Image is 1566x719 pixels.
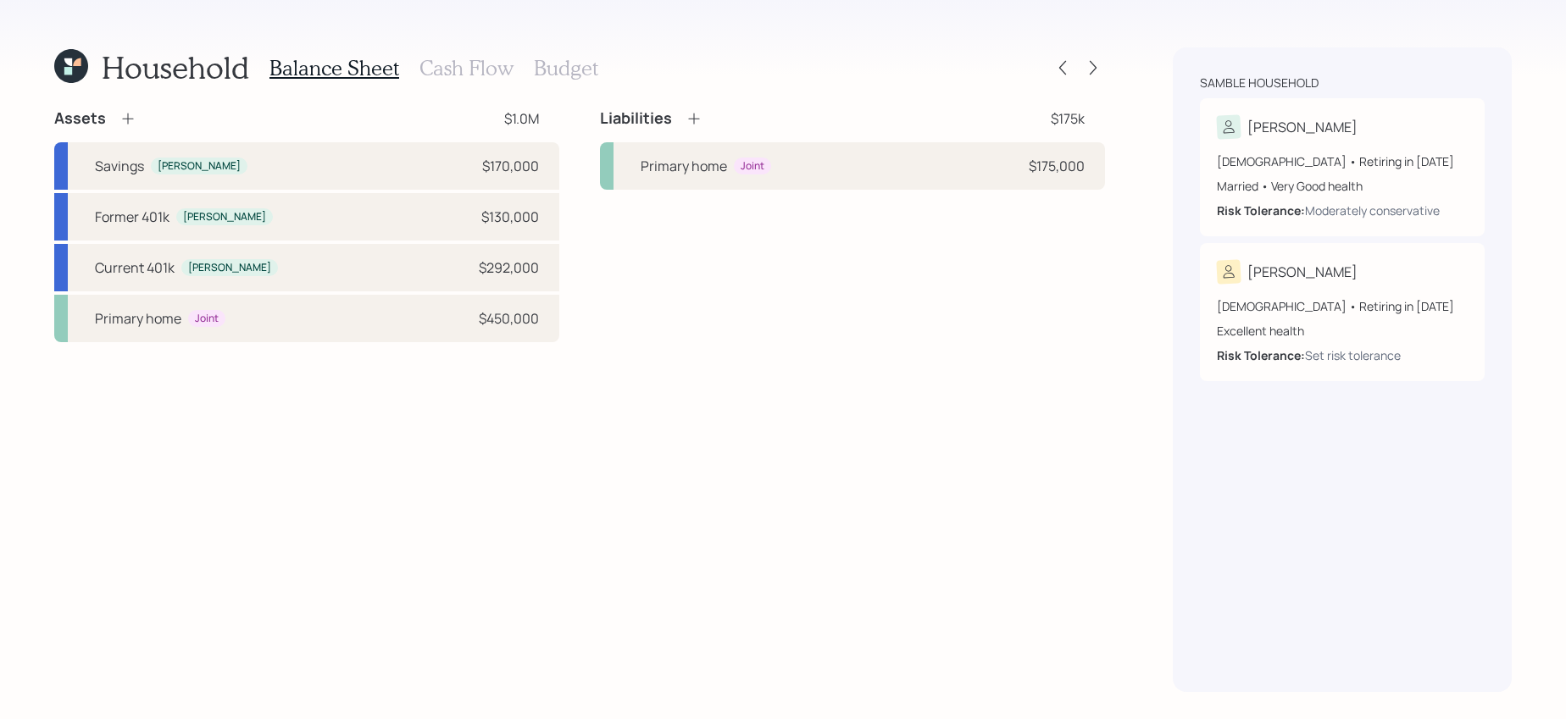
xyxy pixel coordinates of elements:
[1217,202,1305,218] b: Risk Tolerance:
[641,156,727,176] div: Primary home
[95,207,169,227] div: Former 401k
[195,312,219,326] div: Joint
[95,156,144,176] div: Savings
[419,56,514,80] h3: Cash Flow
[1217,177,1468,195] div: Married • Very Good health
[1217,297,1468,315] div: [DEMOGRAPHIC_DATA] • Retiring in [DATE]
[269,56,399,80] h3: Balance Sheet
[600,109,672,128] h4: Liabilities
[1029,156,1085,176] div: $175,000
[188,261,271,275] div: [PERSON_NAME]
[1247,262,1358,282] div: [PERSON_NAME]
[1200,75,1319,91] div: Samble household
[158,159,241,174] div: [PERSON_NAME]
[479,257,539,278] div: $292,000
[534,56,598,80] h3: Budget
[95,308,181,329] div: Primary home
[504,108,539,129] div: $1.0M
[1305,202,1440,219] div: Moderately conservative
[481,207,539,227] div: $130,000
[479,308,539,329] div: $450,000
[183,210,266,224] div: [PERSON_NAME]
[102,49,249,86] h1: Household
[482,156,539,176] div: $170,000
[95,257,175,278] div: Current 401k
[1305,346,1401,364] div: Set risk tolerance
[54,109,106,128] h4: Assets
[741,159,764,174] div: Joint
[1217,152,1468,170] div: [DEMOGRAPHIC_DATA] • Retiring in [DATE]
[1217,322,1468,340] div: Excellent health
[1217,347,1305,363] b: Risk Tolerance:
[1051,108,1085,129] div: $175k
[1247,117,1358,137] div: [PERSON_NAME]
